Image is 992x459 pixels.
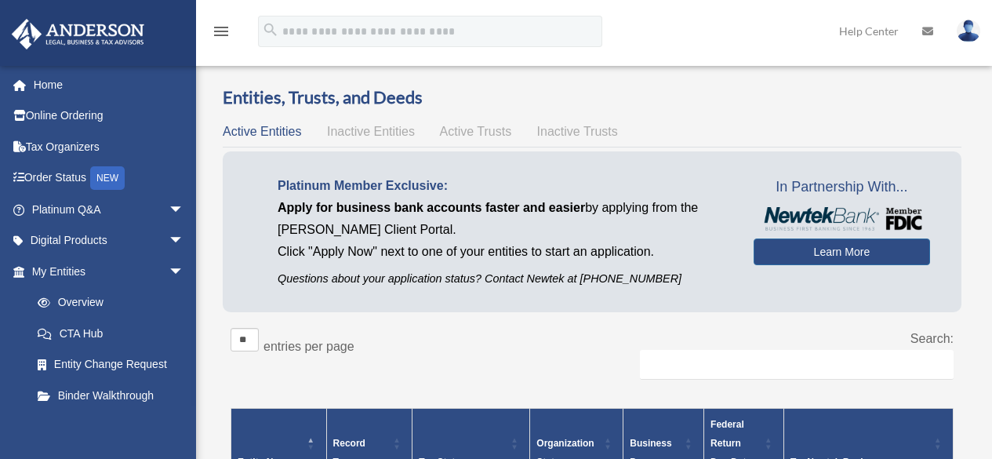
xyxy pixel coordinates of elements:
[754,175,930,200] span: In Partnership With...
[278,269,730,289] p: Questions about your application status? Contact Newtek at [PHONE_NUMBER]
[169,256,200,288] span: arrow_drop_down
[278,175,730,197] p: Platinum Member Exclusive:
[278,197,730,241] p: by applying from the [PERSON_NAME] Client Portal.
[263,340,354,353] label: entries per page
[212,22,231,41] i: menu
[223,86,961,110] h3: Entities, Trusts, and Deeds
[278,241,730,263] p: Click "Apply Now" next to one of your entities to start an application.
[11,194,208,225] a: Platinum Q&Aarrow_drop_down
[910,332,954,345] label: Search:
[212,27,231,41] a: menu
[11,162,208,195] a: Order StatusNEW
[11,131,208,162] a: Tax Organizers
[11,225,208,257] a: Digital Productsarrow_drop_down
[22,318,200,349] a: CTA Hub
[440,125,512,138] span: Active Trusts
[90,166,125,190] div: NEW
[7,19,149,49] img: Anderson Advisors Platinum Portal
[169,194,200,226] span: arrow_drop_down
[754,239,930,265] a: Learn More
[537,125,618,138] span: Inactive Trusts
[223,125,301,138] span: Active Entities
[169,225,200,257] span: arrow_drop_down
[22,380,200,411] a: Binder Walkthrough
[957,20,980,42] img: User Pic
[11,100,208,132] a: Online Ordering
[11,256,200,287] a: My Entitiesarrow_drop_down
[327,125,415,138] span: Inactive Entities
[761,207,922,231] img: NewtekBankLogoSM.png
[11,69,208,100] a: Home
[22,349,200,381] a: Entity Change Request
[262,21,279,38] i: search
[22,287,192,319] a: Overview
[278,201,585,214] span: Apply for business bank accounts faster and easier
